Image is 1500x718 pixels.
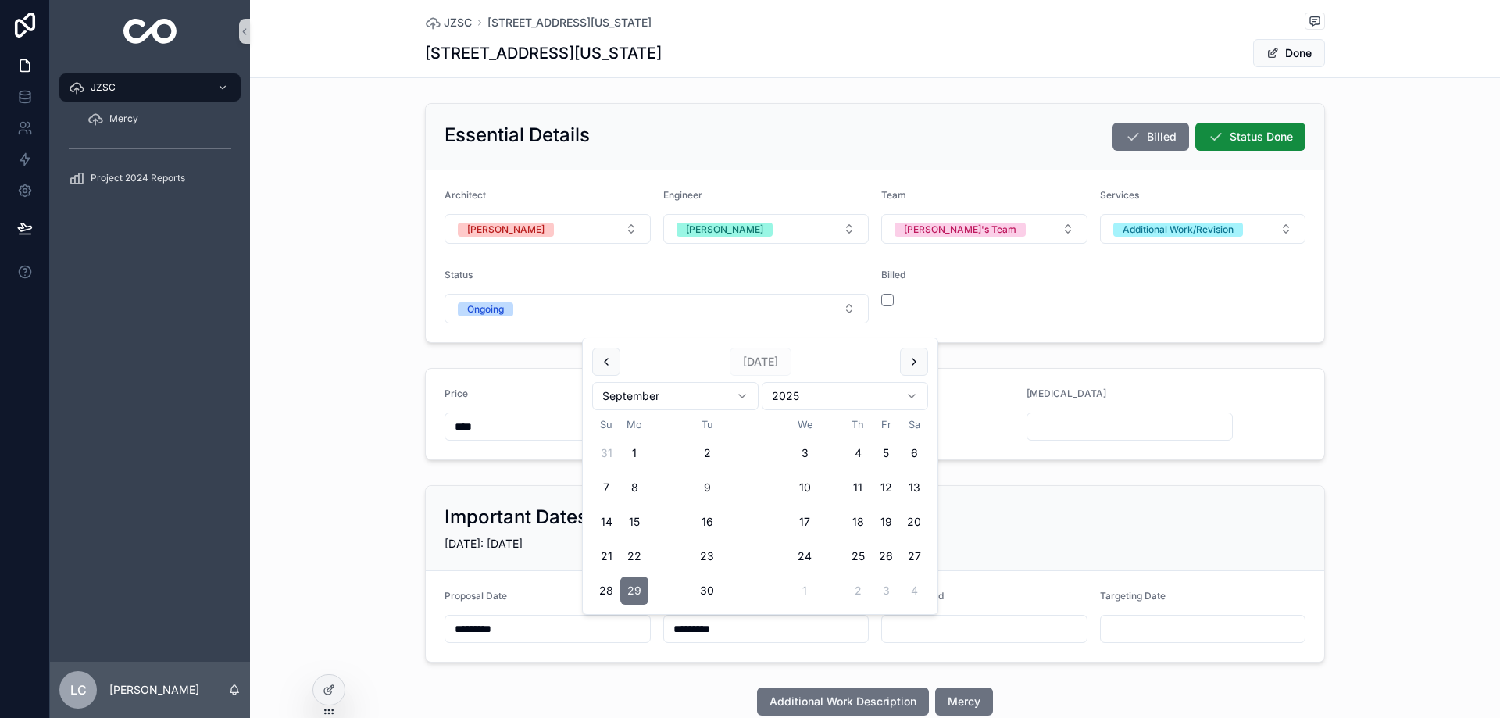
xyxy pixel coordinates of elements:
button: Thursday, September 4th, 2025 [844,439,872,467]
th: Monday [620,416,648,433]
button: Friday, September 19th, 2025 [872,508,900,536]
span: Status Done [1230,129,1293,145]
button: Select Button [445,294,869,323]
div: Ongoing [467,302,504,316]
button: Select Button [881,214,1087,244]
button: Select Button [663,214,870,244]
div: [PERSON_NAME] [467,223,545,237]
th: Wednesday [766,416,844,433]
button: Sunday, September 21st, 2025 [592,542,620,570]
div: [PERSON_NAME]'s Team [904,223,1016,237]
button: Monday, September 8th, 2025 [620,473,648,502]
table: September 2025 [592,416,928,605]
button: Friday, October 3rd, 2025 [872,577,900,605]
span: Price [445,388,468,399]
button: Monday, September 1st, 2025 [620,439,648,467]
button: Saturday, September 20th, 2025 [900,508,928,536]
span: Team [881,189,906,201]
button: Select Button [1100,214,1306,244]
a: Mercy [78,105,241,133]
button: Monday, September 15th, 2025 [620,508,648,536]
span: Proposal Date [445,590,507,602]
span: JZSC [91,81,116,94]
span: JZSC [444,15,472,30]
th: Tuesday [648,416,766,433]
th: Sunday [592,416,620,433]
span: Mercy [948,694,980,709]
h2: Essential Details [445,123,590,148]
a: JZSC [425,15,472,30]
button: Thursday, September 18th, 2025 [844,508,872,536]
th: Saturday [900,416,928,433]
button: Wednesday, September 3rd, 2025 [791,439,819,467]
h2: Important Dates [445,505,587,530]
button: Thursday, September 25th, 2025 [844,542,872,570]
span: LC [70,680,87,699]
button: Saturday, September 6th, 2025 [900,439,928,467]
button: Tuesday, September 23rd, 2025 [693,542,721,570]
button: Sunday, September 14th, 2025 [592,508,620,536]
button: Wednesday, September 24th, 2025 [791,542,819,570]
span: Targeting Date [1100,590,1166,602]
button: Done [1253,39,1325,67]
a: Project 2024 Reports [59,164,241,192]
button: Select Button [445,214,651,244]
span: Mercy [109,113,138,125]
span: Billed [881,269,905,280]
div: scrollable content [50,63,250,213]
span: Billed [1147,129,1177,145]
button: Friday, September 5th, 2025 [872,439,900,467]
span: Architect [445,189,486,201]
span: [DATE]: [DATE] [445,537,523,550]
button: Wednesday, September 10th, 2025 [791,473,819,502]
button: Sunday, September 7th, 2025 [592,473,620,502]
button: Wednesday, October 1st, 2025 [791,577,819,605]
button: Sunday, August 31st, 2025 [592,439,620,467]
th: Thursday [844,416,872,433]
span: Status [445,269,473,280]
button: Saturday, September 13th, 2025 [900,473,928,502]
button: Tuesday, September 30th, 2025 [693,577,721,605]
button: Today, Monday, September 29th, 2025, selected [620,577,648,605]
a: JZSC [59,73,241,102]
p: [PERSON_NAME] [109,682,199,698]
h1: [STREET_ADDRESS][US_STATE] [425,42,662,64]
button: Billed [1112,123,1189,151]
button: Friday, September 26th, 2025 [872,542,900,570]
button: Saturday, October 4th, 2025 [900,577,928,605]
button: Tuesday, September 2nd, 2025 [693,439,721,467]
button: Tuesday, September 16th, 2025 [693,508,721,536]
button: Monday, September 22nd, 2025 [620,542,648,570]
a: [STREET_ADDRESS][US_STATE] [487,15,652,30]
div: [PERSON_NAME] [686,223,763,237]
button: Sunday, September 28th, 2025 [592,577,620,605]
img: App logo [123,19,177,44]
button: Status Done [1195,123,1305,151]
span: [MEDICAL_DATA] [1027,388,1106,399]
span: Project 2024 Reports [91,172,185,184]
span: Services [1100,189,1139,201]
button: Saturday, September 27th, 2025 [900,542,928,570]
button: Mercy [935,688,993,716]
button: Thursday, September 11th, 2025 [844,473,872,502]
button: Wednesday, September 17th, 2025 [791,508,819,536]
button: Friday, September 12th, 2025 [872,473,900,502]
th: Friday [872,416,900,433]
div: Additional Work/Revision [1123,223,1234,237]
span: Engineer [663,189,702,201]
button: Tuesday, September 9th, 2025 [693,473,721,502]
button: Thursday, October 2nd, 2025 [844,577,872,605]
